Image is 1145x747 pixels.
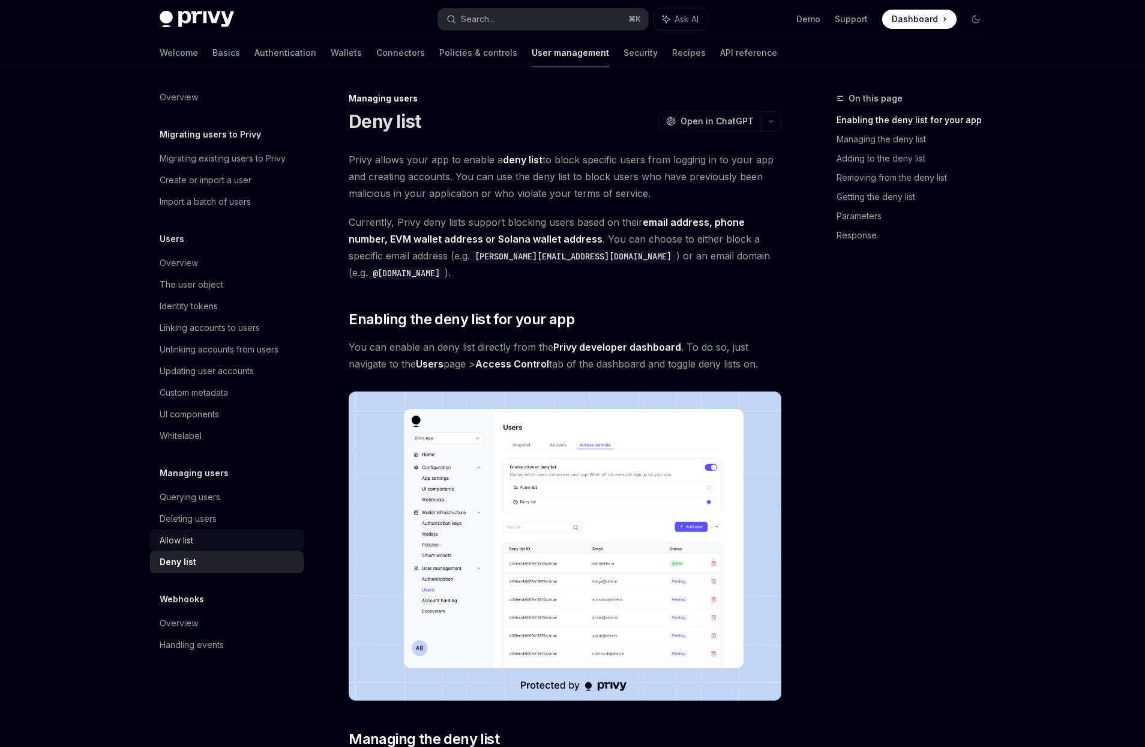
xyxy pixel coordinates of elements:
[150,274,304,295] a: The user object
[160,533,193,548] div: Allow list
[675,13,699,25] span: Ask AI
[160,638,224,652] div: Handling events
[150,339,304,360] a: Unlinking accounts from users
[681,115,754,127] span: Open in ChatGPT
[837,226,995,245] a: Response
[349,392,781,701] img: images/Deny.png
[349,310,574,329] span: Enabling the deny list for your app
[160,512,217,526] div: Deleting users
[349,151,781,202] span: Privy allows your app to enable a to block specific users from logging in to your app and creatin...
[672,38,706,67] a: Recipes
[882,10,957,29] a: Dashboard
[837,207,995,226] a: Parameters
[150,486,304,508] a: Querying users
[160,11,234,28] img: dark logo
[160,429,202,443] div: Whitelabel
[837,110,995,130] a: Enabling the deny list for your app
[160,151,286,166] div: Migrating existing users to Privy
[892,13,938,25] span: Dashboard
[150,508,304,530] a: Deleting users
[160,90,198,104] div: Overview
[376,38,425,67] a: Connectors
[349,214,781,281] span: Currently, Privy deny lists support blocking users based on their . You can choose to either bloc...
[160,555,196,569] div: Deny list
[654,8,707,30] button: Ask AI
[416,358,443,370] strong: Users
[837,149,995,168] a: Adding to the deny list
[254,38,316,67] a: Authentication
[349,110,421,132] h1: Deny list
[160,466,229,480] h5: Managing users
[212,38,240,67] a: Basics
[837,168,995,187] a: Removing from the deny list
[150,404,304,425] a: UI components
[470,250,676,263] code: [PERSON_NAME][EMAIL_ADDRESS][DOMAIN_NAME]
[150,191,304,213] a: Import a batch of users
[150,169,304,191] a: Create or import a user
[837,187,995,207] a: Getting the deny list
[796,13,820,25] a: Demo
[150,148,304,169] a: Migrating existing users to Privy
[150,382,304,404] a: Custom metadata
[150,634,304,656] a: Handling events
[532,38,609,67] a: User management
[624,38,658,67] a: Security
[150,295,304,317] a: Identity tokens
[160,407,219,422] div: UI components
[849,91,903,106] span: On this page
[150,425,304,447] a: Whitelabel
[503,154,542,166] strong: deny list
[475,358,549,370] a: Access Control
[966,10,985,29] button: Toggle dark mode
[720,38,777,67] a: API reference
[160,38,198,67] a: Welcome
[349,339,781,372] span: You can enable an deny list directly from the . To do so, just navigate to the page > tab of the ...
[150,551,304,573] a: Deny list
[150,252,304,274] a: Overview
[150,612,304,634] a: Overview
[461,12,494,26] div: Search...
[160,342,278,357] div: Unlinking accounts from users
[160,277,223,292] div: The user object
[160,299,218,313] div: Identity tokens
[553,341,681,354] a: Privy developer dashboard
[160,232,184,246] h5: Users
[150,360,304,382] a: Updating user accounts
[160,321,260,335] div: Linking accounts to users
[439,38,517,67] a: Policies & controls
[150,86,304,108] a: Overview
[160,195,251,209] div: Import a batch of users
[150,530,304,551] a: Allow list
[835,13,868,25] a: Support
[349,92,781,104] div: Managing users
[628,14,641,24] span: ⌘ K
[160,490,220,504] div: Querying users
[160,616,198,631] div: Overview
[160,592,204,606] h5: Webhooks
[160,256,198,270] div: Overview
[150,317,304,339] a: Linking accounts to users
[160,127,261,142] h5: Migrating users to Privy
[331,38,362,67] a: Wallets
[837,130,995,149] a: Managing the deny list
[368,267,445,280] code: @[DOMAIN_NAME]
[160,173,251,187] div: Create or import a user
[160,364,254,378] div: Updating user accounts
[658,111,761,132] button: Open in ChatGPT
[160,386,228,400] div: Custom metadata
[438,8,648,30] button: Search...⌘K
